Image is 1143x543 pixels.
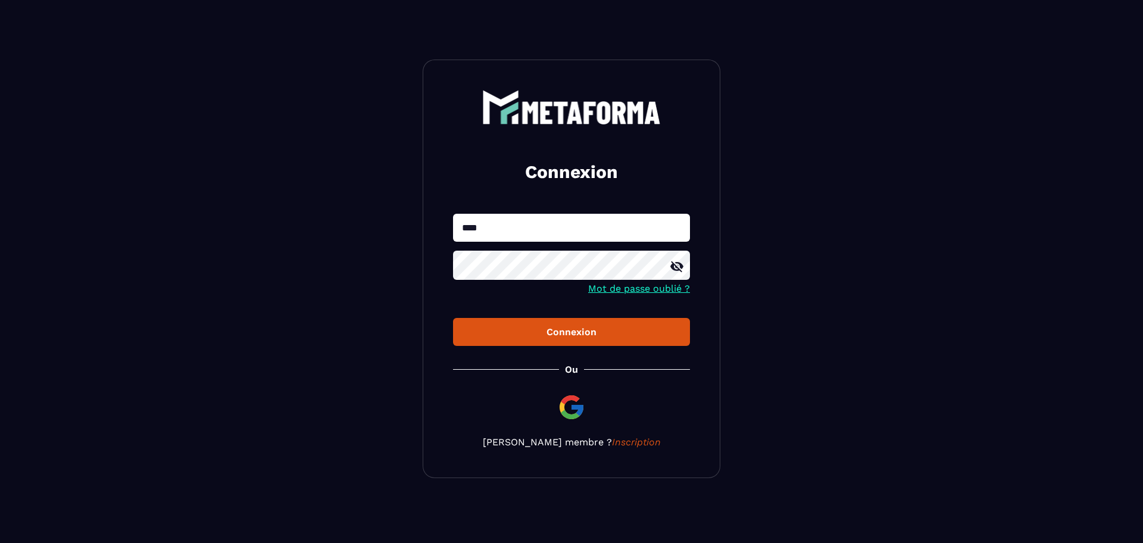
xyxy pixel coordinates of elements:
a: logo [453,90,690,124]
button: Connexion [453,318,690,346]
p: [PERSON_NAME] membre ? [453,436,690,448]
p: Ou [565,364,578,375]
a: Mot de passe oublié ? [588,283,690,294]
a: Inscription [612,436,661,448]
h2: Connexion [467,160,676,184]
img: google [557,393,586,422]
div: Connexion [463,326,680,338]
img: logo [482,90,661,124]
